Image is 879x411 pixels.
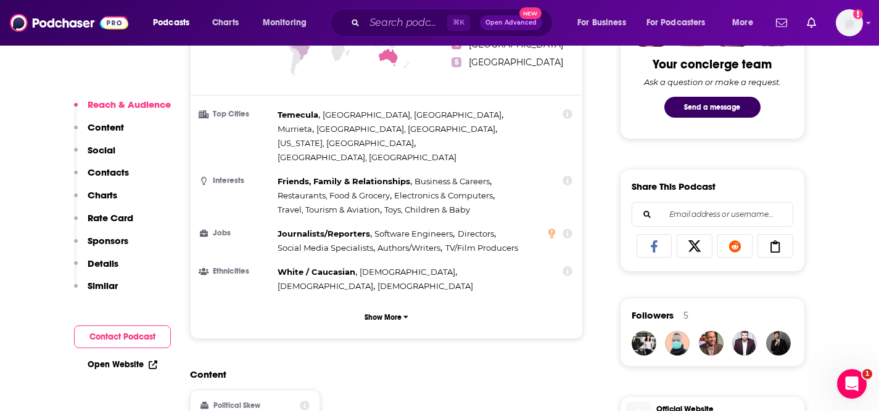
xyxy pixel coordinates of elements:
span: , [415,174,492,189]
button: Rate Card [74,212,133,235]
span: , [278,174,412,189]
a: JohirMia [766,331,791,356]
h3: Top Cities [200,110,273,118]
p: Similar [88,280,118,291]
span: Authors/Writers [378,243,440,253]
span: , [394,189,495,203]
p: Details [88,258,118,269]
button: open menu [724,13,769,33]
button: Contact Podcast [74,325,171,348]
span: [GEOGRAPHIC_DATA], [GEOGRAPHIC_DATA] [278,152,456,162]
span: New [519,7,542,19]
button: Contacts [74,166,129,189]
span: , [323,108,503,122]
button: Open AdvancedNew [480,15,542,30]
span: , [278,203,382,217]
a: Show notifications dropdown [802,12,821,33]
span: , [278,227,372,241]
span: , [374,227,455,241]
div: 5 [683,310,688,321]
div: Ask a question or make a request. [644,77,781,87]
span: Murrieta [278,124,312,134]
span: , [378,241,442,255]
img: rjf [732,331,757,356]
img: nicknmyap [665,331,690,356]
span: Restaurants, Food & Grocery [278,190,390,200]
button: Sponsors [74,235,128,258]
span: , [278,265,357,279]
span: TV/Film Producers [445,243,518,253]
span: , [278,122,314,136]
span: , [278,189,392,203]
p: Contacts [88,166,129,178]
button: open menu [569,13,642,33]
img: Bluesradio62 [699,331,724,356]
h2: Political Skew [213,401,260,410]
span: For Podcasters [646,14,706,31]
span: More [732,14,753,31]
h3: Interests [200,177,273,185]
span: For Business [577,14,626,31]
span: [GEOGRAPHIC_DATA], [GEOGRAPHIC_DATA] [323,110,501,120]
p: Show More [365,313,402,322]
div: Your concierge team [653,57,772,72]
img: mary.grothe [632,331,656,356]
span: Temecula [278,110,318,120]
span: Travel, Tourism & Aviation [278,205,380,214]
input: Search podcasts, credits, & more... [365,13,447,33]
button: open menu [254,13,323,33]
span: , [278,279,375,293]
p: Reach & Audience [88,99,171,110]
button: open menu [638,13,724,33]
span: , [278,136,416,150]
h3: Share This Podcast [632,181,716,192]
button: Reach & Audience [74,99,171,121]
a: Show notifications dropdown [771,12,792,33]
a: Open Website [88,359,157,370]
h2: Content [190,368,574,380]
img: Podchaser - Follow, Share and Rate Podcasts [10,11,128,35]
button: Show profile menu [836,9,863,36]
span: Friends, Family & Relationships [278,176,410,186]
span: Software Engineers [374,229,453,238]
a: Share on Reddit [717,234,753,258]
button: Charts [74,189,117,212]
span: Directors [458,229,494,238]
div: Search podcasts, credits, & more... [342,9,564,37]
p: Charts [88,189,117,201]
span: ⌘ K [447,15,470,31]
svg: Add a profile image [853,9,863,19]
span: [GEOGRAPHIC_DATA], [GEOGRAPHIC_DATA] [316,124,495,134]
span: [DEMOGRAPHIC_DATA] [378,281,473,291]
a: Share on X/Twitter [677,234,712,258]
h3: Ethnicities [200,267,273,275]
span: [DEMOGRAPHIC_DATA] [278,281,373,291]
span: Toys, Children & Baby [384,205,470,214]
span: Charts [212,14,239,31]
iframe: Intercom live chat [837,369,867,399]
span: , [360,265,457,279]
span: Electronics & Computers [394,190,493,200]
a: Charts [204,13,246,33]
button: Social [74,144,115,167]
button: open menu [144,13,205,33]
span: 1 [862,369,872,379]
span: [GEOGRAPHIC_DATA] [469,57,563,68]
span: 5 [452,57,461,67]
h3: Jobs [200,229,273,237]
input: Email address or username... [642,203,783,226]
button: Similar [74,280,118,303]
span: Logged in as systemsteam [836,9,863,36]
p: Social [88,144,115,156]
p: Rate Card [88,212,133,224]
button: Send a message [664,97,761,118]
a: Share on Facebook [637,234,672,258]
p: Sponsors [88,235,128,246]
span: , [316,122,497,136]
span: White / Caucasian [278,267,355,277]
span: [US_STATE], [GEOGRAPHIC_DATA] [278,138,414,148]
